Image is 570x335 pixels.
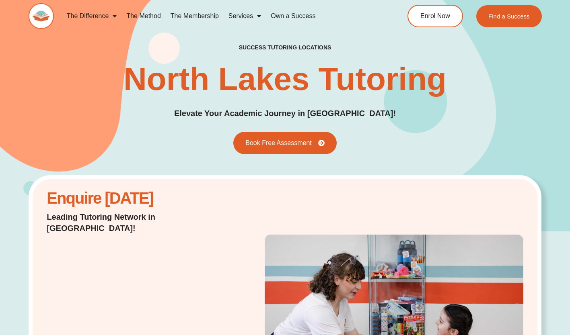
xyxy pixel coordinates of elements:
span: Enrol Now [420,13,450,19]
a: The Method [121,7,165,25]
a: Enrol Now [407,5,463,27]
a: Own a Success [266,7,320,25]
a: Find a Success [476,5,542,27]
span: Find a Success [488,13,530,19]
a: The Membership [166,7,224,25]
nav: Menu [62,7,379,25]
a: Book Free Assessment [233,132,337,154]
a: Services [224,7,266,25]
h2: success tutoring locations [239,44,331,51]
h1: North Lakes Tutoring [123,63,447,95]
h2: Enquire [DATE] [47,193,216,203]
a: The Difference [62,7,122,25]
p: Elevate Your Academic Journey in [GEOGRAPHIC_DATA]! [174,107,396,120]
p: Leading Tutoring Network in [GEOGRAPHIC_DATA]! [47,211,216,234]
span: Book Free Assessment [245,140,312,146]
